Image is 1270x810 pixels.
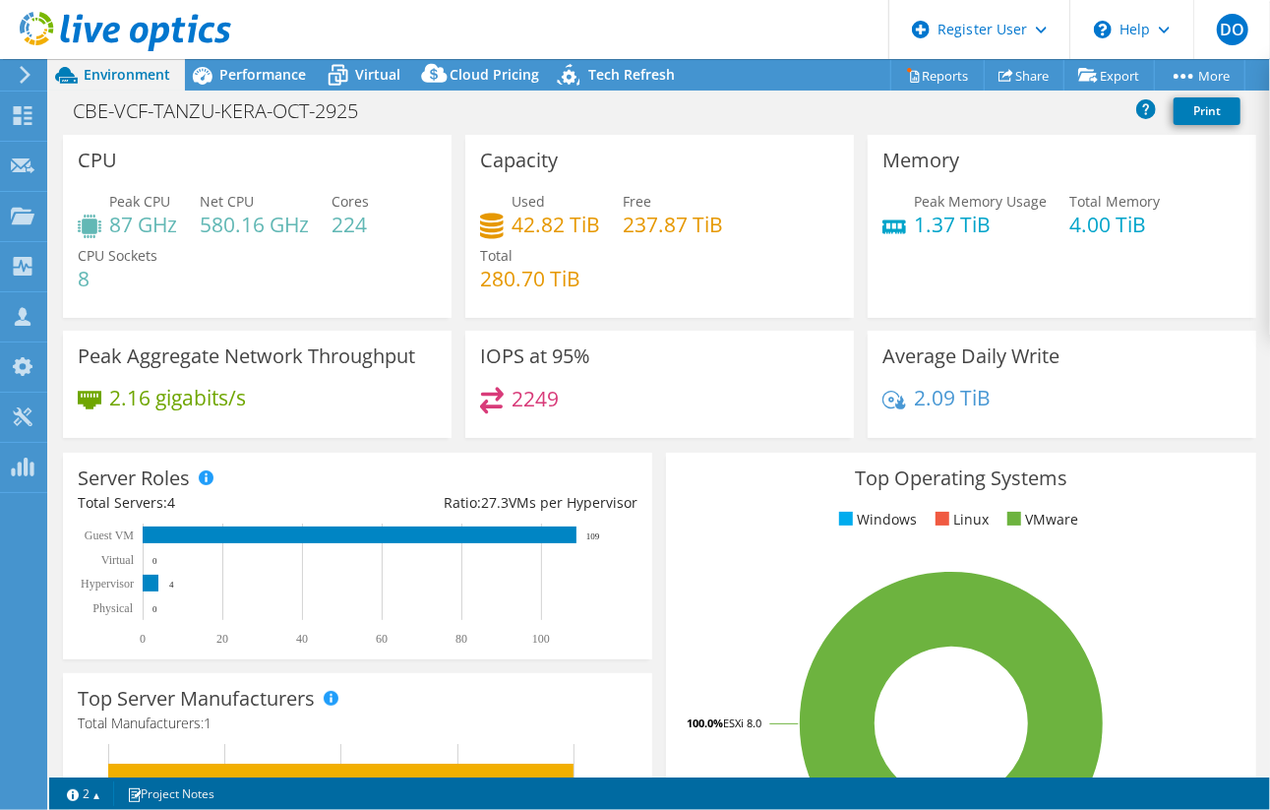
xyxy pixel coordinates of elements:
span: Free [623,192,651,211]
text: Physical [92,601,133,615]
span: 27.3 [481,493,509,512]
span: 1 [204,714,212,732]
h3: Peak Aggregate Network Throughput [78,345,415,367]
span: Total Memory [1069,192,1160,211]
text: 4 [169,580,174,590]
span: Virtual [355,65,400,84]
tspan: 100.0% [687,716,723,730]
text: 40 [296,632,308,646]
text: Guest VM [85,529,134,542]
a: Export [1063,60,1155,91]
h4: 280.70 TiB [480,268,580,289]
text: 0 [152,604,157,614]
text: 60 [376,632,388,646]
text: Virtual [101,553,135,567]
span: Used [512,192,545,211]
h1: CBE-VCF-TANZU-KERA-OCT-2925 [64,100,389,122]
text: 100 [532,632,550,646]
a: More [1154,60,1245,91]
h4: 2249 [512,388,559,409]
h4: 1.37 TiB [914,214,1047,235]
a: Reports [890,60,985,91]
h3: CPU [78,150,117,171]
span: Tech Refresh [588,65,675,84]
li: Linux [931,509,990,530]
a: 2 [53,781,114,806]
h3: Top Server Manufacturers [78,688,315,710]
span: Environment [84,65,170,84]
h4: 580.16 GHz [200,214,309,235]
li: VMware [1002,509,1079,530]
span: Net CPU [200,192,254,211]
a: Share [984,60,1064,91]
h3: Top Operating Systems [681,467,1240,489]
li: Windows [834,509,918,530]
h4: 8 [78,268,157,289]
h4: Total Manufacturers: [78,713,637,734]
a: Project Notes [113,781,228,806]
text: 109 [586,531,600,541]
span: DO [1217,14,1248,45]
h4: 2.09 TiB [914,387,991,408]
h4: 2.16 gigabits/s [109,387,246,408]
h4: 224 [332,214,369,235]
text: Hypervisor [81,577,134,591]
text: 0 [152,556,157,566]
span: Peak Memory Usage [914,192,1047,211]
span: Cloud Pricing [450,65,539,84]
tspan: ESXi 8.0 [723,716,761,730]
h3: Average Daily Write [882,345,1059,367]
h4: 87 GHz [109,214,177,235]
span: Performance [219,65,306,84]
div: Ratio: VMs per Hypervisor [358,492,638,514]
a: Print [1174,97,1240,125]
h4: 4.00 TiB [1069,214,1160,235]
h4: 42.82 TiB [512,214,600,235]
h3: Server Roles [78,467,190,489]
span: CPU Sockets [78,246,157,265]
span: Peak CPU [109,192,170,211]
h3: IOPS at 95% [480,345,590,367]
svg: \n [1094,21,1112,38]
text: 20 [216,632,228,646]
div: Total Servers: [78,492,358,514]
h4: 237.87 TiB [623,214,723,235]
span: 4 [167,493,175,512]
text: 80 [455,632,467,646]
span: Total [480,246,513,265]
span: Cores [332,192,369,211]
h3: Capacity [480,150,558,171]
h3: Memory [882,150,959,171]
text: 0 [140,632,146,646]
